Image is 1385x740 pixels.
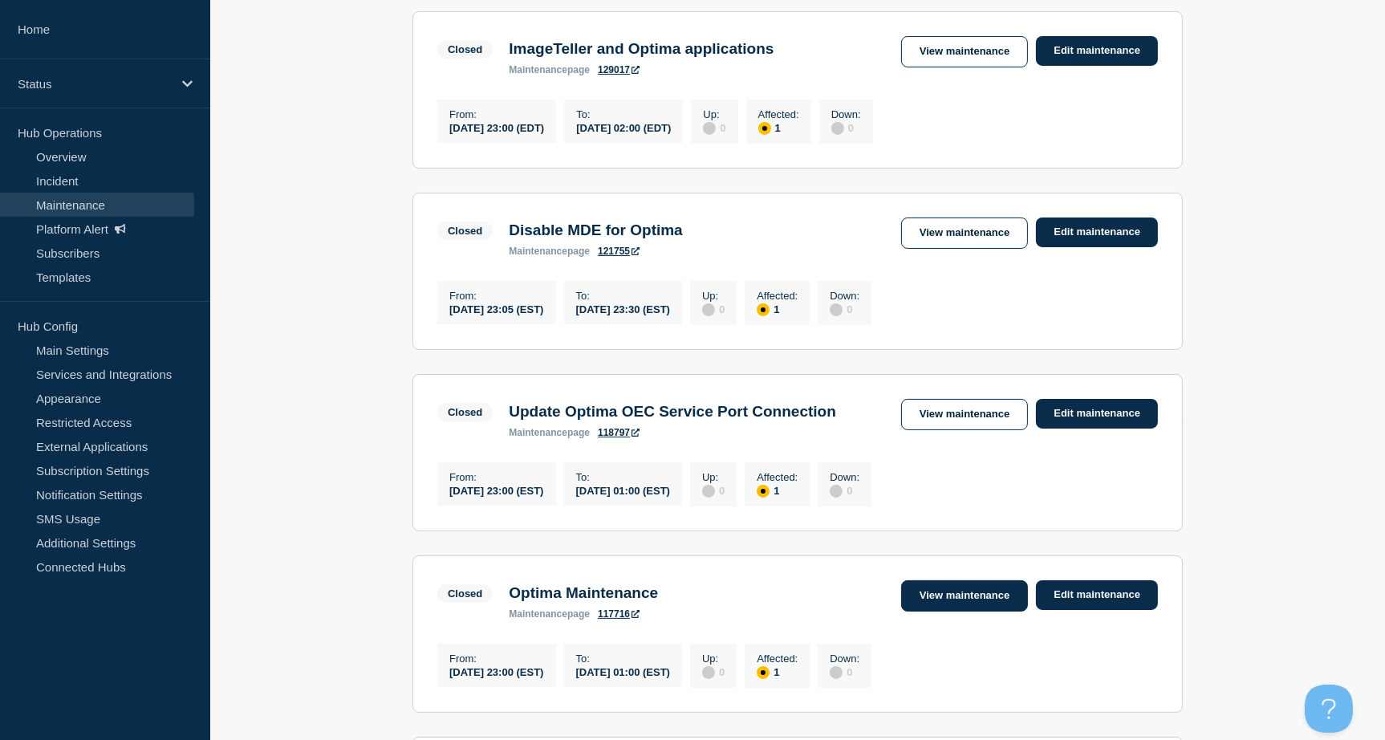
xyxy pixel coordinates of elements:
[598,608,640,620] a: 117716
[901,399,1028,430] a: View maintenance
[448,43,482,55] div: Closed
[576,653,671,665] p: To :
[576,120,671,134] div: [DATE] 02:00 (EDT)
[702,485,715,498] div: disabled
[1036,36,1158,66] a: Edit maintenance
[703,122,716,135] div: disabled
[449,120,544,134] div: [DATE] 23:00 (EDT)
[509,584,658,602] h3: Optima Maintenance
[702,653,725,665] p: Up :
[757,666,770,679] div: affected
[901,36,1028,67] a: View maintenance
[758,108,799,120] p: Affected :
[757,483,798,498] div: 1
[703,108,725,120] p: Up :
[702,290,725,302] p: Up :
[509,403,836,421] h3: Update Optima OEC Service Port Connection
[449,665,544,678] div: [DATE] 23:00 (EST)
[576,290,671,302] p: To :
[758,120,799,135] div: 1
[702,303,715,316] div: disabled
[702,665,725,679] div: 0
[830,471,859,483] p: Down :
[509,246,590,257] p: page
[757,290,798,302] p: Affected :
[509,608,567,620] span: maintenance
[449,653,544,665] p: From :
[598,246,640,257] a: 121755
[598,427,640,438] a: 118797
[901,218,1028,249] a: View maintenance
[1036,580,1158,610] a: Edit maintenance
[1305,685,1353,733] iframe: Help Scout Beacon - Open
[757,302,798,316] div: 1
[830,485,843,498] div: disabled
[449,108,544,120] p: From :
[598,64,640,75] a: 129017
[830,290,859,302] p: Down :
[830,302,859,316] div: 0
[703,120,725,135] div: 0
[757,665,798,679] div: 1
[576,471,671,483] p: To :
[702,483,725,498] div: 0
[831,122,844,135] div: disabled
[448,225,482,237] div: Closed
[576,302,671,315] div: [DATE] 23:30 (EST)
[831,120,861,135] div: 0
[509,40,774,58] h3: ImageTeller and Optima applications
[449,471,544,483] p: From :
[757,471,798,483] p: Affected :
[509,246,567,257] span: maintenance
[758,122,771,135] div: affected
[509,427,567,438] span: maintenance
[830,303,843,316] div: disabled
[576,665,671,678] div: [DATE] 01:00 (EST)
[448,406,482,418] div: Closed
[831,108,861,120] p: Down :
[830,666,843,679] div: disabled
[757,485,770,498] div: affected
[830,653,859,665] p: Down :
[449,483,544,497] div: [DATE] 23:00 (EST)
[509,427,590,438] p: page
[509,64,567,75] span: maintenance
[901,580,1028,612] a: View maintenance
[448,588,482,600] div: Closed
[757,303,770,316] div: affected
[1036,399,1158,429] a: Edit maintenance
[702,666,715,679] div: disabled
[449,302,544,315] div: [DATE] 23:05 (EST)
[449,290,544,302] p: From :
[18,77,172,91] p: Status
[509,608,590,620] p: page
[1036,218,1158,247] a: Edit maintenance
[509,222,682,239] h3: Disable MDE for Optima
[576,483,671,497] div: [DATE] 01:00 (EST)
[830,665,859,679] div: 0
[830,483,859,498] div: 0
[509,64,590,75] p: page
[757,653,798,665] p: Affected :
[702,302,725,316] div: 0
[576,108,671,120] p: To :
[702,471,725,483] p: Up :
